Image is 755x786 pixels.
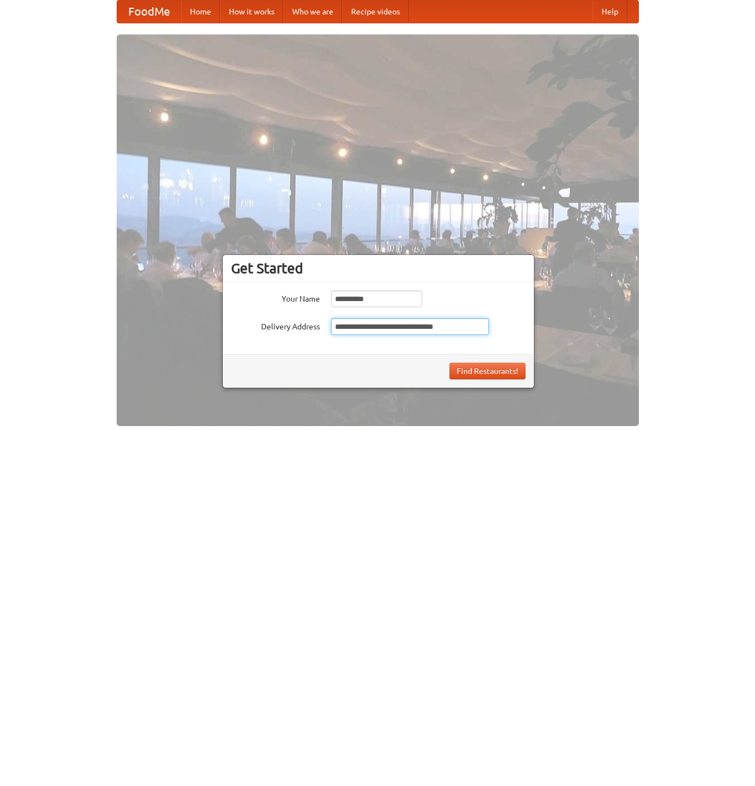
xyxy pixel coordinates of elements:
a: Who we are [283,1,342,23]
a: Help [593,1,627,23]
a: Recipe videos [342,1,409,23]
a: How it works [220,1,283,23]
label: Your Name [231,291,320,304]
h3: Get Started [231,260,526,277]
label: Delivery Address [231,318,320,332]
a: Home [181,1,220,23]
a: FoodMe [117,1,181,23]
button: Find Restaurants! [449,363,526,379]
